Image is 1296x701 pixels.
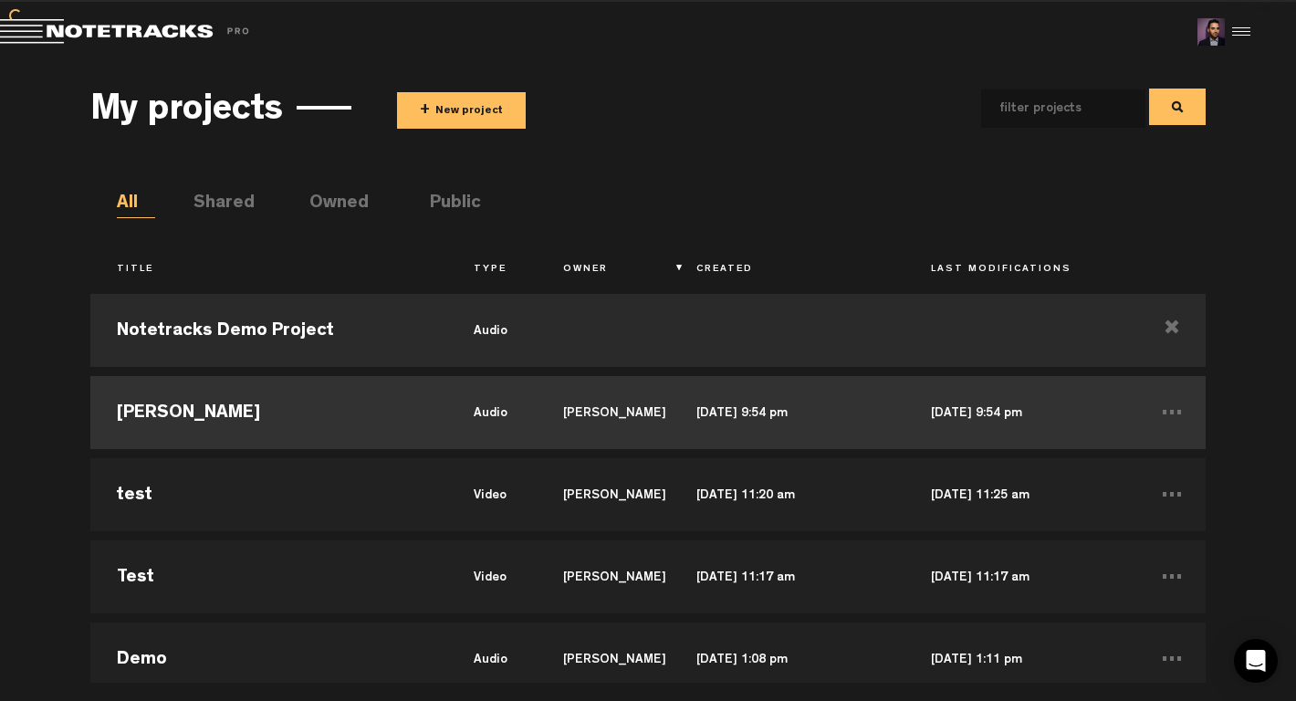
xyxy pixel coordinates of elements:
[904,255,1138,286] th: Last Modifications
[447,289,537,371] td: audio
[447,536,537,618] td: video
[90,371,447,454] td: [PERSON_NAME]
[904,454,1138,536] td: [DATE] 11:25 am
[537,371,671,454] td: [PERSON_NAME]
[447,618,537,700] td: audio
[537,255,671,286] th: Owner
[447,255,537,286] th: Type
[670,536,904,618] td: [DATE] 11:17 am
[1197,18,1225,46] img: ACg8ocLbejkRhHuyFPZXEzQxE1O_haI5z81I7AeUCeaI0aBC17LvkRY=s96-c
[537,454,671,536] td: [PERSON_NAME]
[670,618,904,700] td: [DATE] 1:08 pm
[981,89,1116,128] input: filter projects
[193,191,232,218] li: Shared
[1138,536,1205,618] td: ...
[90,536,447,618] td: Test
[670,255,904,286] th: Created
[309,191,348,218] li: Owned
[447,371,537,454] td: audio
[420,100,430,121] span: +
[537,536,671,618] td: [PERSON_NAME]
[670,454,904,536] td: [DATE] 11:20 am
[430,191,468,218] li: Public
[904,536,1138,618] td: [DATE] 11:17 am
[1138,618,1205,700] td: ...
[670,371,904,454] td: [DATE] 9:54 pm
[904,371,1138,454] td: [DATE] 9:54 pm
[904,618,1138,700] td: [DATE] 1:11 pm
[90,454,447,536] td: test
[90,92,283,132] h3: My projects
[90,618,447,700] td: Demo
[1138,454,1205,536] td: ...
[117,191,155,218] li: All
[537,618,671,700] td: [PERSON_NAME]
[447,454,537,536] td: video
[1234,639,1278,683] div: Open Intercom Messenger
[90,255,447,286] th: Title
[397,92,526,129] button: +New project
[90,289,447,371] td: Notetracks Demo Project
[1138,371,1205,454] td: ...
